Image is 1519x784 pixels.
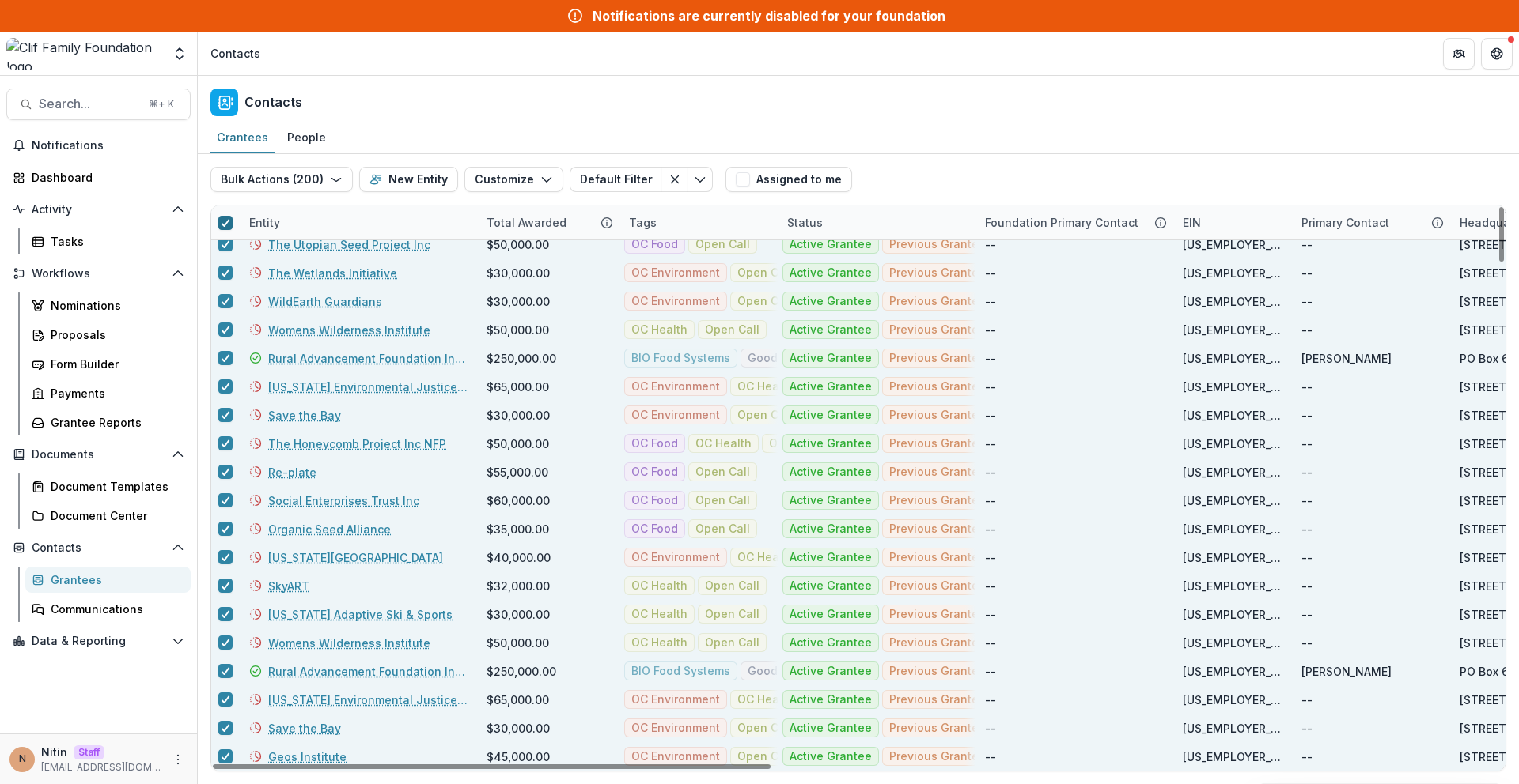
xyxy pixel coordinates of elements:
div: Tags [619,205,778,239]
div: -- [985,350,996,367]
div: -- [985,606,996,623]
span: OC Food [631,437,678,450]
div: Foundation Primary Contact [975,205,1173,239]
a: Grantees [25,567,191,593]
div: Entity [240,205,477,239]
span: Active Grantee [790,323,872,337]
span: Previous Grantee [889,608,986,621]
span: Open Call [705,608,759,621]
div: $50,000.00 [487,635,549,651]
button: Search... [6,89,191,120]
div: -- [985,464,996,481]
div: -- [1301,293,1313,310]
span: Active Grantee [790,665,872,678]
button: Assigned to me [725,167,852,192]
span: Previous Grantee [889,636,986,650]
div: [US_EMPLOYER_IDENTIFICATION_NUMBER] [1183,236,1282,253]
a: The Wetlands Initiative [268,265,397,281]
div: -- [1301,464,1313,481]
div: [US_EMPLOYER_IDENTIFICATION_NUMBER] [1183,521,1282,537]
div: [US_EMPLOYER_IDENTIFICATION_NUMBER] [1183,748,1282,765]
div: Total Awarded [477,214,576,231]
button: Partners [1443,38,1475,70]
div: -- [985,492,996,509]
span: Open Call [695,494,750,507]
span: OC Environment [631,295,720,308]
span: Previous Grantee [889,352,986,365]
a: Document Templates [25,473,191,499]
div: $32,000.00 [487,578,550,594]
div: EIN [1173,205,1292,239]
button: Open Contacts [6,535,191,560]
span: Data & Reporting [32,635,165,648]
span: Open Call [737,295,792,308]
div: Total Awarded [477,205,619,239]
div: -- [1301,379,1313,395]
span: OC Health [631,323,688,337]
span: Previous Grantee [889,409,986,422]
div: -- [985,635,996,651]
div: -- [1301,635,1313,651]
div: -- [1301,578,1313,594]
button: Open Activity [6,197,191,222]
button: Open entity switcher [169,38,191,70]
div: $55,000.00 [487,464,548,481]
div: -- [1301,720,1313,737]
a: The Honeycomb Project Inc NFP [268,435,446,452]
div: -- [985,720,996,737]
span: Open Call [705,323,759,337]
div: Grantee Reports [51,414,178,431]
span: OC Health [695,437,752,450]
a: People [281,122,332,153]
span: Good Food Access [748,352,850,365]
span: Previous Grantee [889,522,986,536]
p: Nitin [41,744,67,760]
a: Proposals [25,322,191,348]
div: $250,000.00 [487,663,556,680]
div: Tags [619,214,666,231]
div: -- [1301,236,1313,253]
div: $30,000.00 [487,407,550,424]
span: Active Grantee [790,437,872,450]
div: $50,000.00 [487,236,549,253]
a: Nominations [25,292,191,318]
span: Active Grantee [790,636,872,650]
button: Bulk Actions (200) [210,167,353,192]
div: Status [778,214,832,231]
span: OC Environment [631,266,720,280]
a: Payments [25,380,191,406]
span: Notifications [32,139,184,153]
a: [US_STATE] Environmental Justice Alliance Inc [268,692,468,708]
span: Previous Grantee [889,665,986,678]
button: Open Data & Reporting [6,628,191,654]
span: Active Grantee [790,551,872,564]
a: [US_STATE][GEOGRAPHIC_DATA] [268,549,443,566]
div: -- [1301,492,1313,509]
span: Open Call [737,750,792,763]
span: Previous Grantee [889,750,986,763]
span: OC Food [631,494,678,507]
a: Re-plate [268,464,316,481]
div: $250,000.00 [487,350,556,367]
span: Open Call [695,465,750,479]
span: Workflows [32,267,165,281]
div: [US_EMPLOYER_IDENTIFICATION_NUMBER] [1183,635,1282,651]
div: -- [985,379,996,395]
span: OC Health [631,579,688,593]
div: -- [1301,748,1313,765]
a: Organic Seed Alliance [268,521,391,537]
a: Geos Institute [268,748,347,765]
span: Previous Grantee [889,465,986,479]
div: -- [1301,407,1313,424]
nav: breadcrumb [204,42,267,65]
span: Active Grantee [790,722,872,735]
span: Open Call [705,636,759,650]
div: [US_EMPLOYER_IDENTIFICATION_NUMBER] [1183,435,1282,452]
div: -- [985,748,996,765]
h2: Contacts [244,95,302,110]
div: $35,000.00 [487,521,549,537]
div: Document Center [51,507,178,524]
div: $45,000.00 [487,748,550,765]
